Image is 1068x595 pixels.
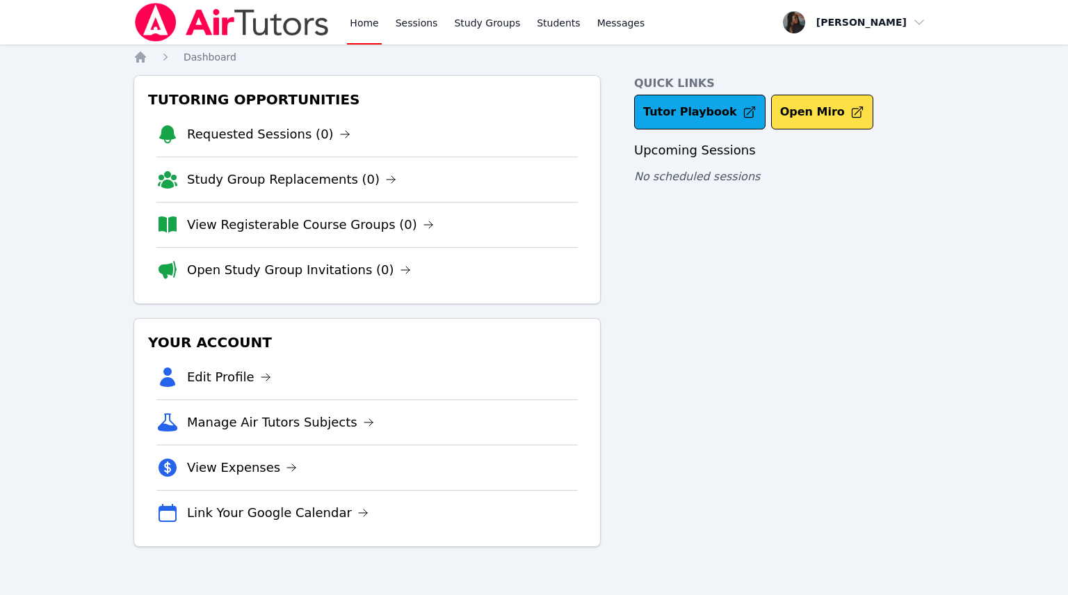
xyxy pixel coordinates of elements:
[187,125,350,144] a: Requested Sessions (0)
[187,367,271,387] a: Edit Profile
[187,458,297,477] a: View Expenses
[145,330,589,355] h3: Your Account
[634,170,760,183] span: No scheduled sessions
[187,413,374,432] a: Manage Air Tutors Subjects
[634,75,934,92] h4: Quick Links
[145,87,589,112] h3: Tutoring Opportunities
[187,170,396,189] a: Study Group Replacements (0)
[634,141,934,160] h3: Upcoming Sessions
[184,50,236,64] a: Dashboard
[597,16,645,30] span: Messages
[771,95,873,129] button: Open Miro
[187,260,411,280] a: Open Study Group Invitations (0)
[133,3,330,42] img: Air Tutors
[187,215,434,235] a: View Registerable Course Groups (0)
[634,95,766,129] a: Tutor Playbook
[187,503,369,523] a: Link Your Google Calendar
[184,51,236,63] span: Dashboard
[133,50,934,64] nav: Breadcrumb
